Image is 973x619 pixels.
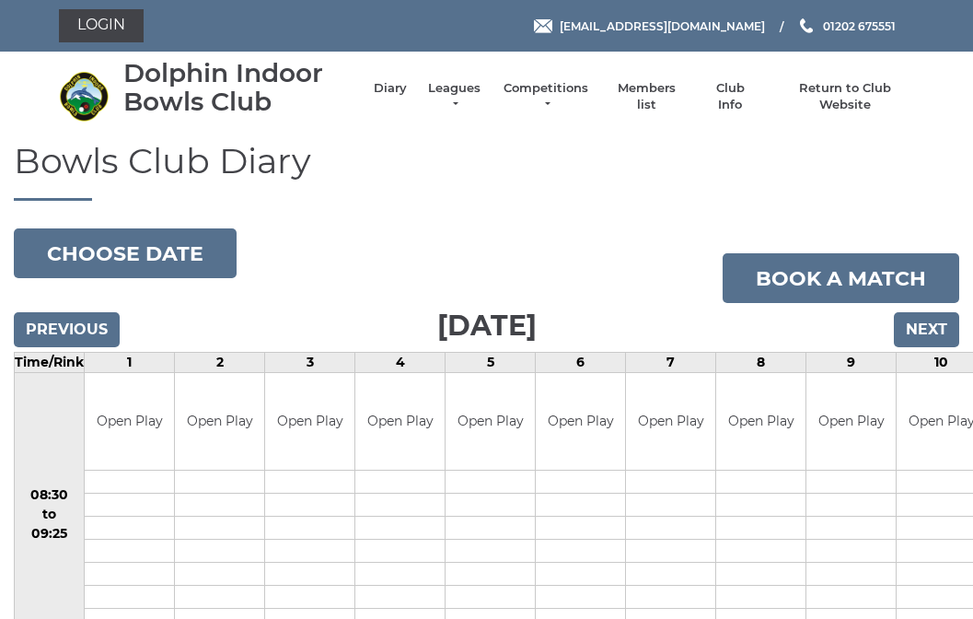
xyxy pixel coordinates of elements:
[894,312,959,347] input: Next
[374,80,407,97] a: Diary
[446,353,536,373] td: 5
[560,18,765,32] span: [EMAIL_ADDRESS][DOMAIN_NAME]
[797,18,896,35] a: Phone us 01202 675551
[703,80,757,113] a: Club Info
[59,9,144,42] a: Login
[723,253,959,303] a: Book a match
[534,19,552,33] img: Email
[355,353,446,373] td: 4
[425,80,483,113] a: Leagues
[175,373,264,470] td: Open Play
[355,373,445,470] td: Open Play
[175,353,265,373] td: 2
[626,353,716,373] td: 7
[446,373,535,470] td: Open Play
[716,373,805,470] td: Open Play
[14,142,959,202] h1: Bowls Club Diary
[800,18,813,33] img: Phone us
[15,353,85,373] td: Time/Rink
[775,80,914,113] a: Return to Club Website
[123,59,355,116] div: Dolphin Indoor Bowls Club
[502,80,590,113] a: Competitions
[14,312,120,347] input: Previous
[536,373,625,470] td: Open Play
[85,373,174,470] td: Open Play
[59,71,110,122] img: Dolphin Indoor Bowls Club
[608,80,685,113] a: Members list
[265,373,354,470] td: Open Play
[823,18,896,32] span: 01202 675551
[536,353,626,373] td: 6
[806,353,897,373] td: 9
[534,18,765,35] a: Email [EMAIL_ADDRESS][DOMAIN_NAME]
[265,353,355,373] td: 3
[626,373,715,470] td: Open Play
[716,353,806,373] td: 8
[85,353,175,373] td: 1
[806,373,896,470] td: Open Play
[14,228,237,278] button: Choose date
